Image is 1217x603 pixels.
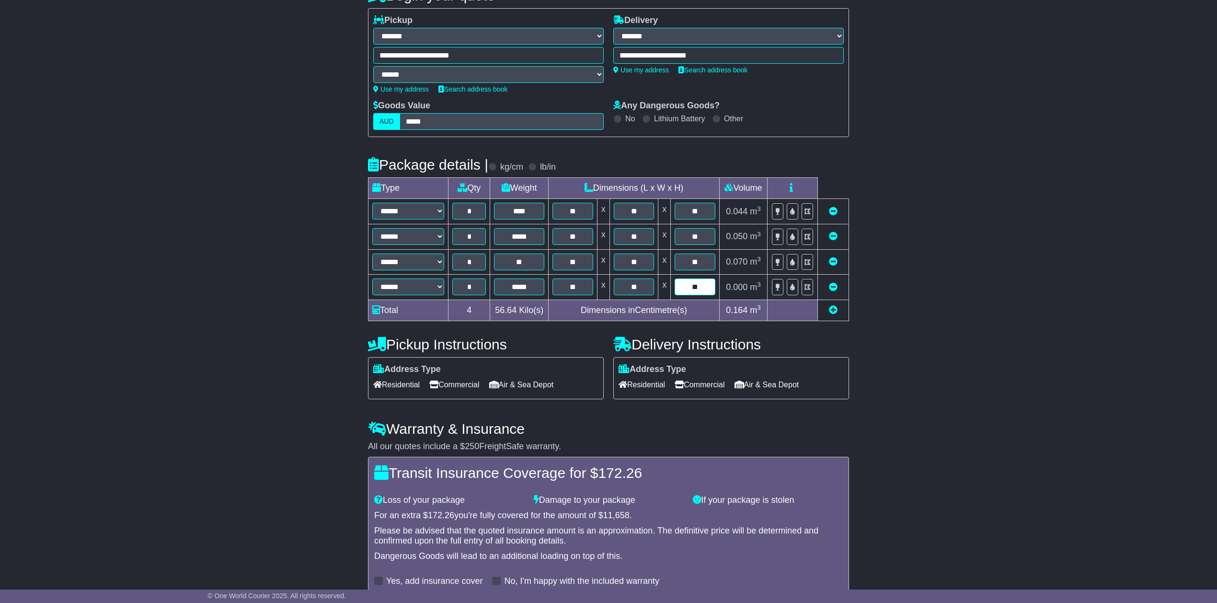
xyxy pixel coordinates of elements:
[597,199,609,224] td: x
[374,526,843,546] div: Please be advised that the quoted insurance amount is an approximation. The definitive price will...
[625,114,635,123] label: No
[598,465,642,481] span: 172.26
[368,421,849,437] h4: Warranty & Insurance
[373,101,430,111] label: Goods Value
[757,255,761,263] sup: 3
[654,114,705,123] label: Lithium Battery
[613,101,720,111] label: Any Dangerous Goods?
[373,377,420,392] span: Residential
[757,304,761,311] sup: 3
[448,178,490,199] td: Qty
[373,364,441,375] label: Address Type
[750,232,761,241] span: m
[540,162,556,173] label: lb/in
[207,592,346,600] span: © One World Courier 2025. All rights reserved.
[726,232,747,241] span: 0.050
[726,257,747,267] span: 0.070
[829,282,838,292] a: Remove this item
[735,377,799,392] span: Air & Sea Depot
[829,207,838,216] a: Remove this item
[448,300,490,321] td: 4
[724,114,743,123] label: Other
[373,85,429,93] a: Use my address
[829,305,838,315] a: Add new item
[829,232,838,241] a: Remove this item
[757,205,761,212] sup: 3
[619,377,665,392] span: Residential
[603,510,630,520] span: 11,658
[658,199,671,224] td: x
[386,576,482,587] label: Yes, add insurance cover
[490,300,549,321] td: Kilo(s)
[750,282,761,292] span: m
[438,85,507,93] a: Search address book
[613,15,658,26] label: Delivery
[374,551,843,562] div: Dangerous Goods will lead to an additional loading on top of this.
[369,495,529,506] div: Loss of your package
[719,178,767,199] td: Volume
[658,224,671,250] td: x
[750,207,761,216] span: m
[613,336,849,352] h4: Delivery Instructions
[597,275,609,300] td: x
[490,178,549,199] td: Weight
[368,178,448,199] td: Type
[465,441,479,451] span: 250
[373,113,400,130] label: AUD
[619,364,686,375] label: Address Type
[368,441,849,452] div: All our quotes include a $ FreightSafe warranty.
[428,510,454,520] span: 172.26
[675,377,724,392] span: Commercial
[678,66,747,74] a: Search address book
[368,157,488,173] h4: Package details |
[368,336,604,352] h4: Pickup Instructions
[529,495,689,506] div: Damage to your package
[726,207,747,216] span: 0.044
[726,305,747,315] span: 0.164
[750,305,761,315] span: m
[495,305,517,315] span: 56.64
[613,66,669,74] a: Use my address
[829,257,838,267] a: Remove this item
[750,257,761,267] span: m
[504,576,659,587] label: No, I'm happy with the included warranty
[500,162,523,173] label: kg/cm
[757,231,761,238] sup: 3
[368,300,448,321] td: Total
[549,178,720,199] td: Dimensions (L x W x H)
[549,300,720,321] td: Dimensions in Centimetre(s)
[374,510,843,521] div: For an extra $ you're fully covered for the amount of $ .
[489,377,554,392] span: Air & Sea Depot
[757,281,761,288] sup: 3
[597,224,609,250] td: x
[658,249,671,275] td: x
[597,249,609,275] td: x
[373,15,413,26] label: Pickup
[688,495,848,506] div: If your package is stolen
[374,465,843,481] h4: Transit Insurance Coverage for $
[429,377,479,392] span: Commercial
[658,275,671,300] td: x
[726,282,747,292] span: 0.000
